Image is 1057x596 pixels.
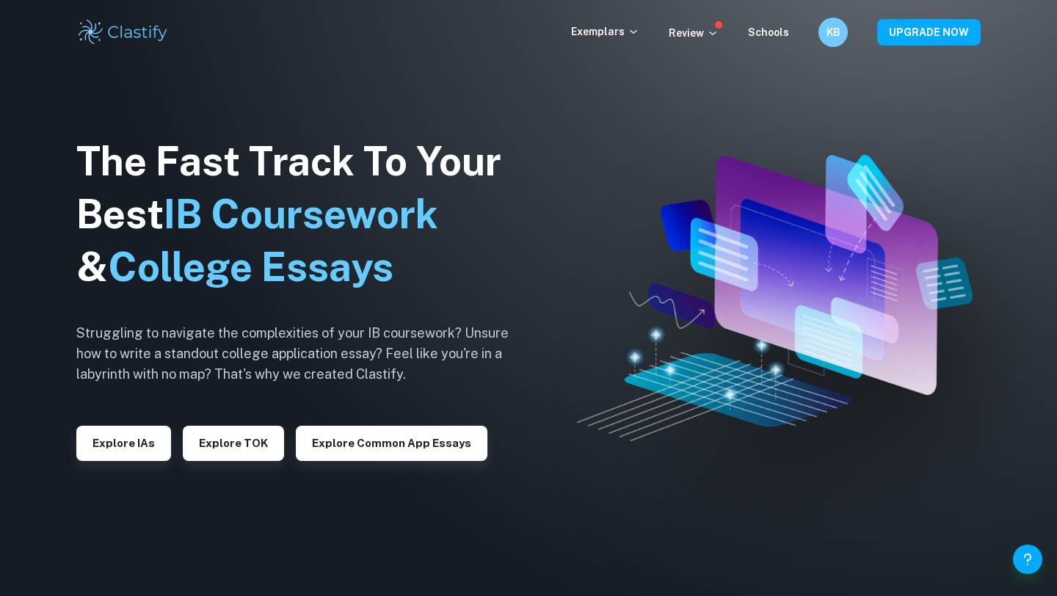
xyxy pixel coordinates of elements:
button: KB [818,18,848,47]
button: Explore Common App essays [296,426,487,461]
a: Explore IAs [76,435,171,449]
a: Explore Common App essays [296,435,487,449]
span: IB Coursework [164,191,438,237]
p: Exemplars [571,23,639,40]
img: Clastify hero [577,155,973,441]
button: Explore TOK [183,426,284,461]
h6: KB [825,24,842,40]
img: Clastify logo [76,18,170,47]
span: College Essays [108,244,393,290]
a: Schools [748,26,789,38]
h6: Struggling to navigate the complexities of your IB coursework? Unsure how to write a standout col... [76,323,531,385]
button: Explore IAs [76,426,171,461]
a: Explore TOK [183,435,284,449]
p: Review [669,25,719,41]
button: Help and Feedback [1013,545,1042,574]
h1: The Fast Track To Your Best & [76,135,531,294]
button: UPGRADE NOW [877,19,981,46]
